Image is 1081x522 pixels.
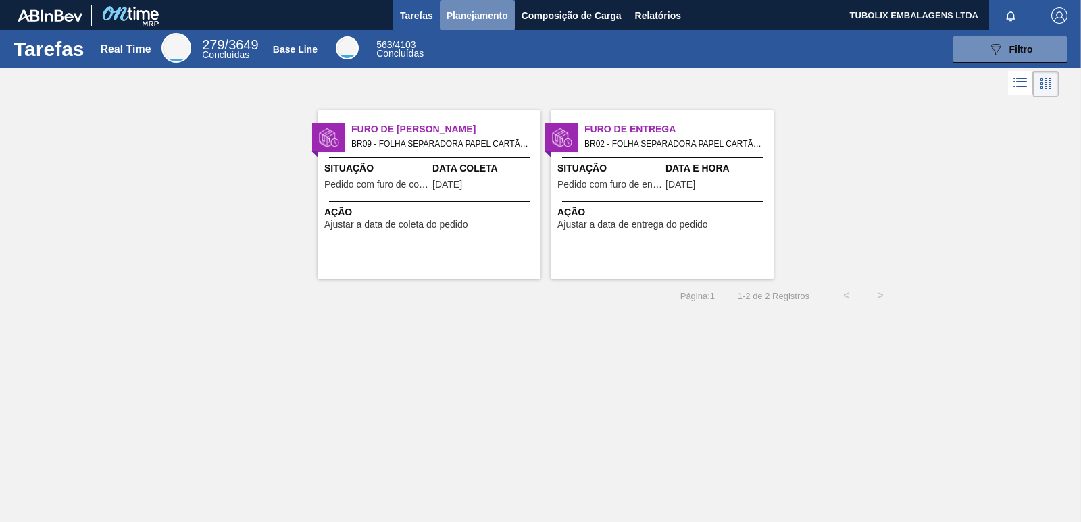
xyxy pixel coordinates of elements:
[557,219,708,230] span: Ajustar a data de entrega do pedido
[432,161,537,176] span: Data Coleta
[336,36,359,59] div: Base Line
[324,161,429,176] span: Situação
[376,39,416,50] span: / 4103
[376,41,424,58] div: Base Line
[161,33,191,63] div: Real Time
[1008,71,1033,97] div: Visão em Lista
[100,43,151,55] div: Real Time
[351,136,530,151] span: BR09 - FOLHA SEPARADORA PAPEL CARTÃO Pedido - 2008907
[324,205,537,219] span: Ação
[1051,7,1067,24] img: Logout
[953,36,1067,63] button: Filtro
[202,37,224,52] span: 279
[1033,71,1059,97] div: Visão em Cards
[376,39,392,50] span: 563
[18,9,82,22] img: TNhmsLtSVTkK8tSr43FrP2fwEKptu5GPRR3wAAAABJRU5ErkJggg==
[680,291,715,301] span: Página : 1
[324,180,429,190] span: Pedido com furo de coleta
[735,291,809,301] span: 1 - 2 de 2 Registros
[552,128,572,148] img: status
[319,128,339,148] img: status
[376,48,424,59] span: Concluídas
[202,37,258,52] span: / 3649
[522,7,622,24] span: Composição de Carga
[400,7,433,24] span: Tarefas
[1009,44,1033,55] span: Filtro
[273,44,318,55] div: Base Line
[989,6,1032,25] button: Notificações
[351,122,540,136] span: Furo de Coleta
[584,122,774,136] span: Furo de Entrega
[863,279,897,313] button: >
[447,7,508,24] span: Planejamento
[557,161,662,176] span: Situação
[830,279,863,313] button: <
[557,180,662,190] span: Pedido com furo de entrega
[635,7,681,24] span: Relatórios
[665,161,770,176] span: Data e Hora
[202,49,249,60] span: Concluídas
[202,39,258,59] div: Real Time
[432,180,462,190] span: 09/09/2025
[557,205,770,219] span: Ação
[584,136,763,151] span: BR02 - FOLHA SEPARADORA PAPEL CARTÃO Pedido - 2004520
[665,180,695,190] span: 15/09/2025,
[14,41,84,57] h1: Tarefas
[324,219,468,230] span: Ajustar a data de coleta do pedido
